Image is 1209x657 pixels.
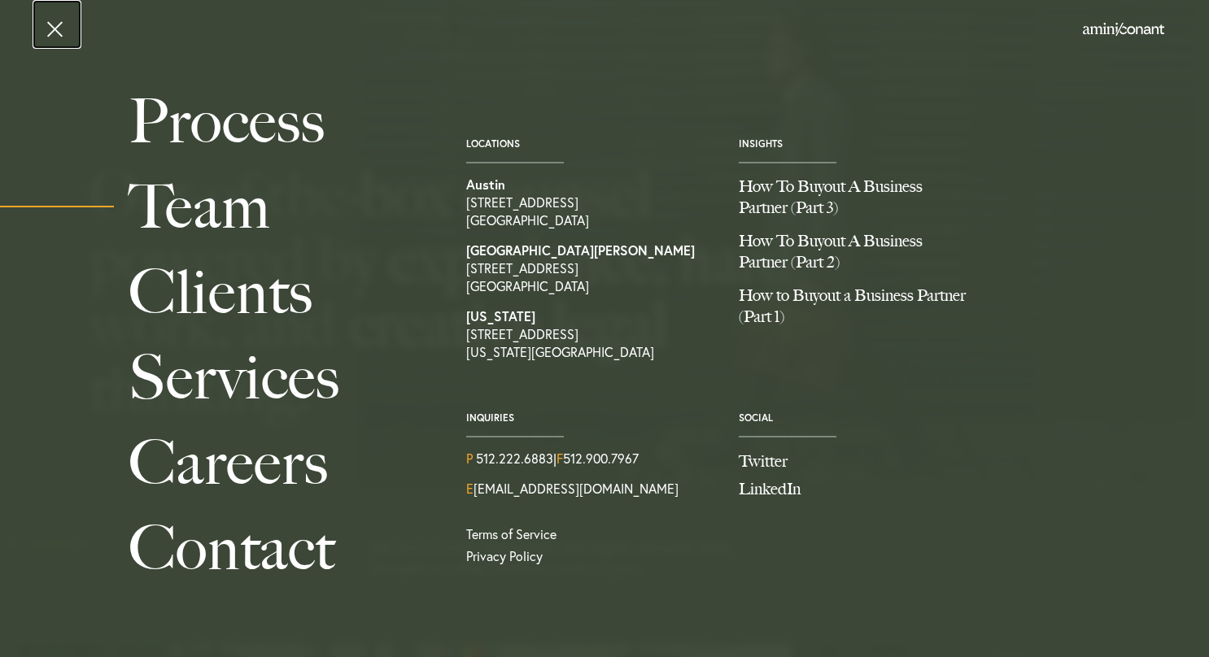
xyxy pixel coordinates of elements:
a: Services [129,335,430,420]
a: How To Buyout A Business Partner (Part 2) [739,230,987,285]
a: Terms of Service [466,525,556,543]
span: E [466,480,474,498]
span: F [556,450,563,468]
span: P [466,450,473,468]
a: Insights [739,137,783,150]
a: Email Us [466,480,679,498]
a: Home [1083,24,1164,37]
a: Careers [129,420,430,506]
a: Join us on LinkedIn [739,477,987,501]
strong: [US_STATE] [466,307,535,324]
a: Clients [129,250,430,335]
a: Process [129,79,430,164]
a: View on map [466,307,714,361]
a: View on map [466,176,714,229]
a: Locations [466,137,520,150]
a: How To Buyout A Business Partner (Part 3) [739,176,987,230]
a: Call us at 5122226883 [476,450,553,468]
span: Social [739,412,987,424]
a: How to Buyout a Business Partner (Part 1) [739,285,987,339]
a: Follow us on Twitter [739,450,987,473]
a: View on map [466,241,714,295]
img: Amini & Conant [1083,23,1164,36]
a: Contact [129,506,430,591]
a: Privacy Policy [466,547,714,565]
strong: [GEOGRAPHIC_DATA][PERSON_NAME] [466,241,695,259]
div: | 512.900.7967 [466,450,714,468]
span: Inquiries [466,412,714,424]
a: Team [129,164,430,250]
strong: Austin [466,176,505,193]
